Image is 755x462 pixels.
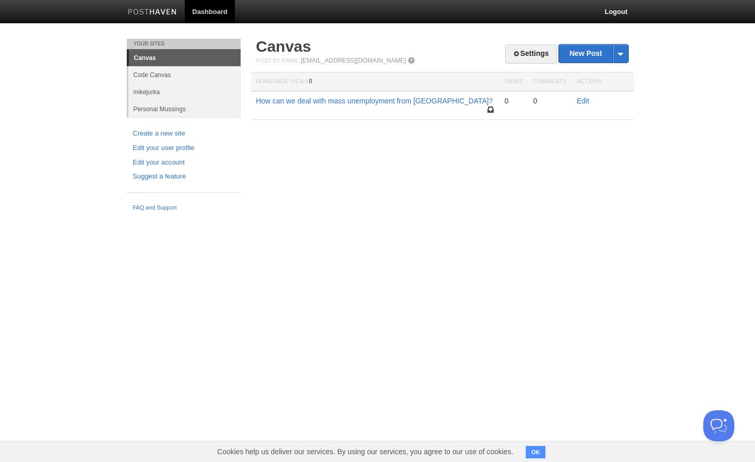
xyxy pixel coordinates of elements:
[309,78,313,85] span: 0
[499,72,528,92] th: Views
[133,128,234,139] a: Create a new site
[133,157,234,168] a: Edit your account
[128,66,241,83] a: Code Canvas
[133,143,234,154] a: Edit your user profile
[505,44,556,64] a: Settings
[251,72,499,92] th: Homepage Views
[128,83,241,100] a: mikejurka
[133,203,234,213] a: FAQ and Support
[528,72,571,92] th: Comments
[703,410,734,441] iframe: Help Scout Beacon - Open
[133,171,234,182] a: Suggest a feature
[129,50,241,66] a: Canvas
[128,100,241,117] a: Personal Mussings
[533,96,566,106] div: 0
[256,38,312,55] a: Canvas
[559,44,628,63] a: New Post
[256,57,299,64] span: Post by Email
[256,97,493,105] a: How can we deal with mass unemployment from [GEOGRAPHIC_DATA]?
[301,57,406,64] a: [EMAIL_ADDRESS][DOMAIN_NAME]
[577,97,589,105] a: Edit
[127,39,241,49] li: Your Sites
[128,9,177,17] img: Posthaven-bar
[526,446,546,458] button: OK
[505,96,523,106] div: 0
[207,441,524,462] span: Cookies help us deliver our services. By using our services, you agree to our use of cookies.
[572,72,634,92] th: Actions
